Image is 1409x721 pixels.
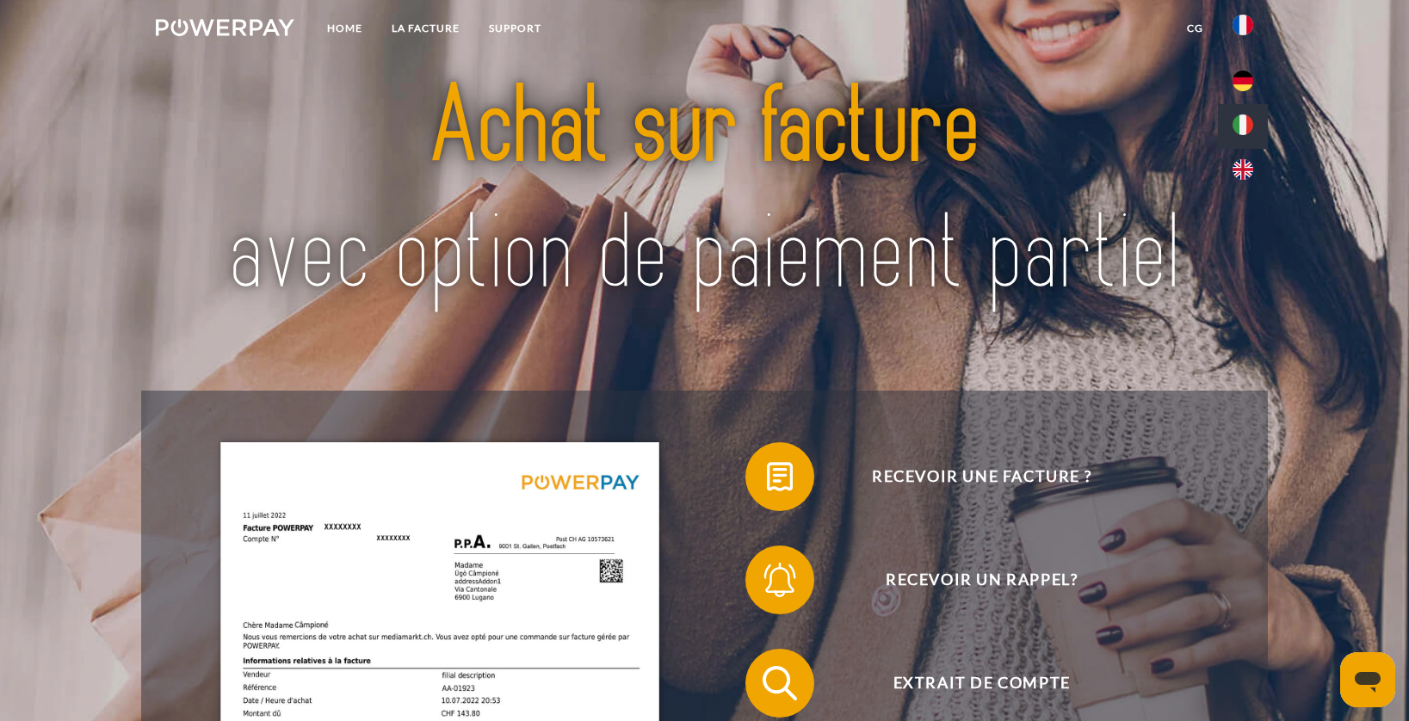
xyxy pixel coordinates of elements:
img: title-powerpay_fr.svg [210,31,1200,354]
iframe: Bouton de lancement de la fenêtre de messagerie [1340,652,1395,707]
a: Support [474,13,556,44]
img: it [1233,114,1253,135]
img: de [1233,71,1253,91]
a: LA FACTURE [377,13,474,44]
button: Recevoir un rappel? [745,545,1193,614]
img: qb_search.svg [758,662,801,705]
img: qb_bell.svg [758,558,801,601]
img: logo-powerpay-white.svg [156,19,294,36]
a: CG [1172,13,1218,44]
img: en [1233,159,1253,180]
button: Recevoir une facture ? [745,442,1193,511]
a: Home [312,13,377,44]
button: Extrait de compte [745,649,1193,718]
span: Recevoir un rappel? [770,545,1192,614]
span: Recevoir une facture ? [770,442,1192,511]
span: Extrait de compte [770,649,1192,718]
img: fr [1233,15,1253,35]
img: qb_bill.svg [758,455,801,498]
